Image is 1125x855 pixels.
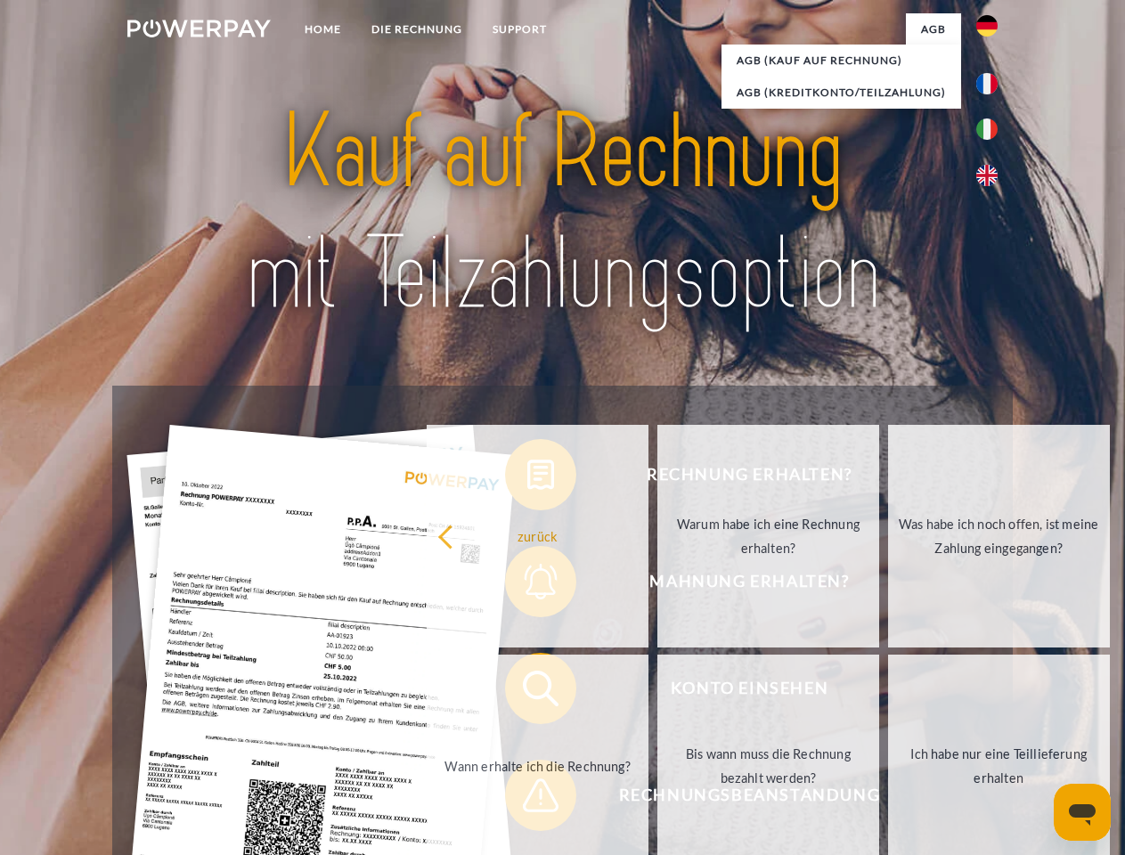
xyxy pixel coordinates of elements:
[1054,784,1111,841] iframe: Schaltfläche zum Öffnen des Messaging-Fensters
[976,165,998,186] img: en
[721,45,961,77] a: AGB (Kauf auf Rechnung)
[976,118,998,140] img: it
[899,742,1099,790] div: Ich habe nur eine Teillieferung erhalten
[888,425,1110,647] a: Was habe ich noch offen, ist meine Zahlung eingegangen?
[356,13,477,45] a: DIE RECHNUNG
[289,13,356,45] a: Home
[906,13,961,45] a: agb
[899,512,1099,560] div: Was habe ich noch offen, ist meine Zahlung eingegangen?
[668,512,868,560] div: Warum habe ich eine Rechnung erhalten?
[976,73,998,94] img: fr
[437,753,638,778] div: Wann erhalte ich die Rechnung?
[668,742,868,790] div: Bis wann muss die Rechnung bezahlt werden?
[477,13,562,45] a: SUPPORT
[437,524,638,548] div: zurück
[127,20,271,37] img: logo-powerpay-white.svg
[170,85,955,341] img: title-powerpay_de.svg
[976,15,998,37] img: de
[721,77,961,109] a: AGB (Kreditkonto/Teilzahlung)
